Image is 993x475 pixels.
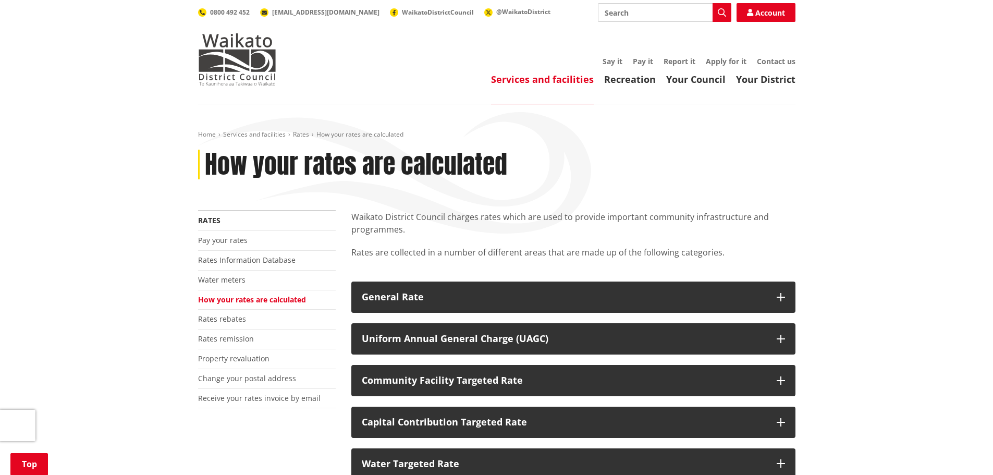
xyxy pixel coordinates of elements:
[198,393,321,403] a: Receive your rates invoice by email
[198,255,296,265] a: Rates Information Database
[198,354,269,363] a: Property revaluation
[484,7,550,16] a: @WaikatoDistrict
[736,73,795,86] a: Your District
[10,453,48,475] a: Top
[362,334,766,344] div: Uniform Annual General Charge (UAGC)
[351,407,795,438] button: Capital Contribution Targeted Rate
[390,8,474,17] a: WaikatoDistrictCouncil
[351,323,795,355] button: Uniform Annual General Charge (UAGC)
[316,130,403,139] span: How your rates are calculated
[362,417,766,428] div: Capital Contribution Targeted Rate
[198,8,250,17] a: 0800 492 452
[402,8,474,17] span: WaikatoDistrictCouncil
[362,292,766,302] div: General Rate
[198,275,246,285] a: Water meters
[362,375,766,386] div: Community Facility Targeted Rate
[757,56,795,66] a: Contact us
[210,8,250,17] span: 0800 492 452
[260,8,379,17] a: [EMAIL_ADDRESS][DOMAIN_NAME]
[293,130,309,139] a: Rates
[604,73,656,86] a: Recreation
[198,235,248,245] a: Pay your rates
[198,334,254,344] a: Rates remission
[198,130,216,139] a: Home
[223,130,286,139] a: Services and facilities
[666,73,726,86] a: Your Council
[198,130,795,139] nav: breadcrumb
[272,8,379,17] span: [EMAIL_ADDRESS][DOMAIN_NAME]
[603,56,622,66] a: Say it
[737,3,795,22] a: Account
[351,282,795,313] button: General Rate
[198,33,276,86] img: Waikato District Council - Te Kaunihera aa Takiwaa o Waikato
[351,365,795,396] button: Community Facility Targeted Rate
[351,211,795,236] p: Waikato District Council charges rates which are used to provide important community infrastructu...
[205,150,507,180] h1: How your rates are calculated
[598,3,731,22] input: Search input
[198,215,220,225] a: Rates
[633,56,653,66] a: Pay it
[351,246,795,271] p: Rates are collected in a number of different areas that are made up of the following categories.
[491,73,594,86] a: Services and facilities
[198,314,246,324] a: Rates rebates
[706,56,746,66] a: Apply for it
[362,459,766,469] div: Water Targeted Rate
[664,56,695,66] a: Report it
[496,7,550,16] span: @WaikatoDistrict
[198,295,306,305] a: How your rates are calculated
[198,373,296,383] a: Change your postal address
